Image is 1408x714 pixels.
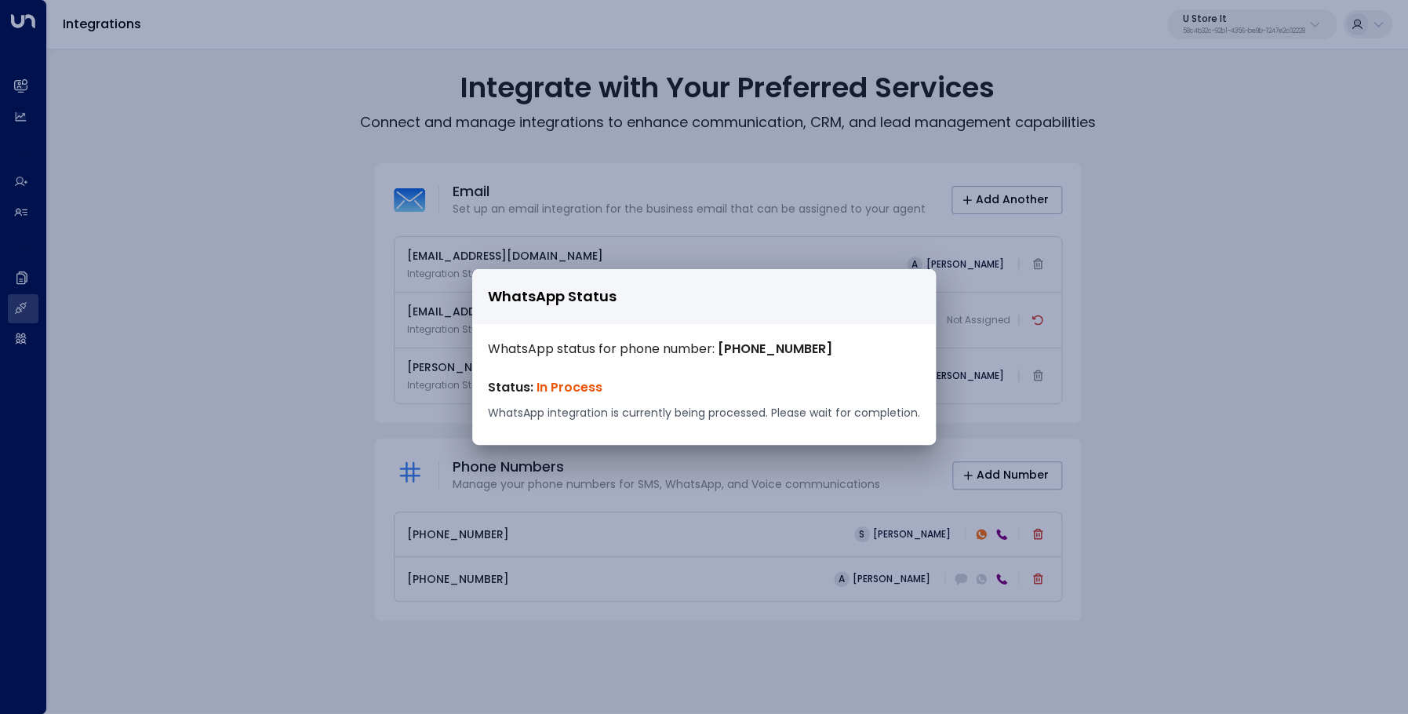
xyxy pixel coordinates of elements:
p: WhatsApp status for phone number: [488,340,920,359]
span: WhatsApp Status [488,286,617,308]
p: WhatsApp integration is currently being processed. Please wait for completion. [488,405,920,421]
span: In Process [537,378,602,396]
strong: [PHONE_NUMBER] [718,340,832,358]
p: Status: [488,378,920,397]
